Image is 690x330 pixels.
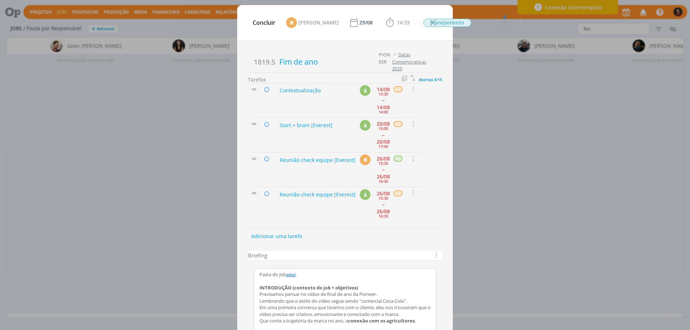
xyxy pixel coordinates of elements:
div: 14/08 [377,105,390,110]
div: 26/08 [377,174,390,179]
div: 14/08 [377,87,390,92]
span: [PERSON_NAME] [298,20,339,25]
button: 14:33 [380,15,416,31]
div: M [360,154,371,165]
div: 15:30 [378,161,388,165]
span: Tarefas [248,77,266,83]
strong: INTRODUÇÃO (contexto do job + objetivos) [259,284,358,291]
p: Lembrando que o estilo do vídeo segue sendo "comercial Coca-Cola". [259,298,431,304]
div: 26/08 [377,191,390,196]
div: A [360,120,371,131]
p: Precisamos pensar no vídeo de final de ano da Pioneer. [259,291,431,297]
span: 1819.5 [254,58,275,66]
div: Contextualização [278,85,358,96]
span: Planejamento [423,19,471,27]
button: M [359,154,371,166]
div: 26/08 [377,156,390,161]
span: -- [382,131,384,138]
span: Abertas 4/15 [419,77,442,82]
button: Planejamento [423,18,471,27]
div: 14:00 [378,110,388,114]
div: 20/08 [377,139,390,144]
p: Pasta do job . [259,271,431,278]
div: Reunião check equipe [Everest] [278,154,358,165]
span: -- [382,166,384,173]
strong: conexão com os agricultores [348,317,415,324]
span: -- [382,201,384,208]
div: 29/08 [359,20,373,25]
button: A [359,85,371,96]
div: Fim de ano [277,55,357,69]
button: A [359,120,371,131]
p: Que conte a trajetória da marca no ano, a . [259,317,431,324]
button: 6 [494,12,515,33]
img: drag-icon.svg [252,88,257,90]
img: drag-icon.svg [252,158,257,160]
span: Concluir [253,20,275,25]
div: 15:30 [378,196,388,200]
a: PIONEER [379,51,390,65]
div: Start + brain [Everest] [278,120,358,131]
button: A [359,189,371,200]
img: drag-icon.svg [252,123,257,125]
p: Em uma primeira conversa que tivemos com o cliente, eles nos trouxeram que o vídeo precisa ser cr... [259,304,431,317]
div: M [286,17,297,28]
div: 13:30 [378,92,388,96]
span: 14:33 [397,19,410,26]
div: A [360,85,371,96]
div: 16:30 [378,179,388,183]
img: drag-icon.svg [252,192,257,194]
div: Reunião check equipe [Everest] [278,189,358,200]
a: Datas Comemorativas 2025 [392,51,426,72]
div: A [360,189,371,200]
div: 16:30 [378,214,388,218]
button: Concluir [248,17,280,29]
div: 6 [499,15,510,20]
div: 15:00 [378,126,388,130]
button: Adicionar uma tarefa [251,230,303,243]
button: M[PERSON_NAME] [286,17,339,28]
span: -- [382,97,384,103]
div: 20/08 [377,121,390,126]
a: aqui [286,271,295,278]
div: 17:00 [378,144,388,148]
div: 26/08 [377,209,390,214]
img: arrow-down-up.svg [410,75,415,81]
span: Briefing [248,251,267,260]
